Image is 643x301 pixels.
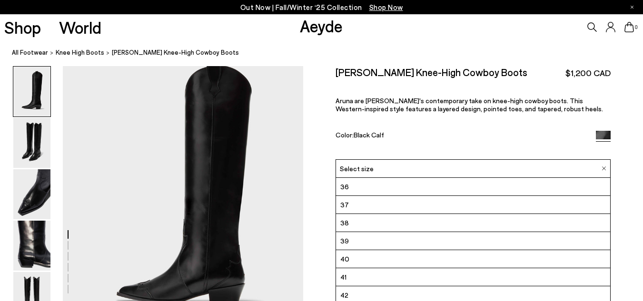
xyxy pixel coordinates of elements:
[340,181,349,193] span: 36
[624,22,634,32] a: 0
[340,164,374,174] span: Select size
[13,221,50,271] img: Aruna Leather Knee-High Cowboy Boots - Image 4
[13,118,50,168] img: Aruna Leather Knee-High Cowboy Boots - Image 2
[340,217,349,229] span: 38
[59,19,101,36] a: World
[336,131,587,142] div: Color:
[12,40,643,66] nav: breadcrumb
[13,169,50,219] img: Aruna Leather Knee-High Cowboy Boots - Image 3
[565,67,611,79] span: $1,200 CAD
[340,289,348,301] span: 42
[340,271,346,283] span: 41
[112,48,239,58] span: [PERSON_NAME] Knee-High Cowboy Boots
[12,48,48,58] a: All Footwear
[56,48,104,58] a: knee high boots
[336,66,527,78] h2: [PERSON_NAME] Knee-High Cowboy Boots
[13,67,50,117] img: Aruna Leather Knee-High Cowboy Boots - Image 1
[340,253,349,265] span: 40
[369,3,403,11] span: Navigate to /collections/new-in
[4,19,41,36] a: Shop
[340,199,349,211] span: 37
[634,25,639,30] span: 0
[340,235,349,247] span: 39
[300,16,343,36] a: Aeyde
[240,1,403,13] p: Out Now | Fall/Winter ‘25 Collection
[336,97,603,113] span: Aruna are [PERSON_NAME]'s contemporary take on knee-high cowboy boots. This Western-inspired styl...
[354,131,384,139] span: Black Calf
[56,49,104,56] span: knee high boots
